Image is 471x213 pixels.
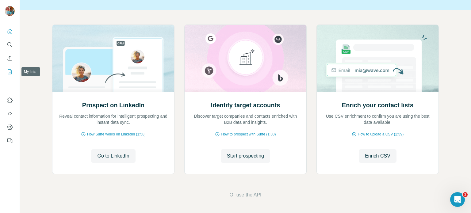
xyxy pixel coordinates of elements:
[191,113,300,125] p: Discover target companies and contacts enriched with B2B data and insights.
[97,152,129,160] span: Go to LinkedIn
[59,113,168,125] p: Reveal contact information for intelligent prospecting and instant data sync.
[91,149,135,163] button: Go to LinkedIn
[5,135,15,146] button: Feedback
[5,6,15,16] img: Avatar
[221,149,270,163] button: Start prospecting
[359,149,396,163] button: Enrich CSV
[5,26,15,37] button: Quick start
[5,95,15,106] button: Use Surfe on LinkedIn
[227,152,264,160] span: Start prospecting
[52,25,174,92] img: Prospect on LinkedIn
[229,191,261,199] button: Or use the API
[5,53,15,64] button: Enrich CSV
[316,25,439,92] img: Enrich your contact lists
[5,39,15,50] button: Search
[358,131,404,137] span: How to upload a CSV (2:59)
[5,108,15,119] button: Use Surfe API
[5,122,15,133] button: Dashboard
[365,152,390,160] span: Enrich CSV
[221,131,276,137] span: How to prospect with Surfe (1:30)
[342,101,413,109] h2: Enrich your contact lists
[5,66,15,77] button: My lists
[323,113,432,125] p: Use CSV enrichment to confirm you are using the best data available.
[87,131,146,137] span: How Surfe works on LinkedIn (1:58)
[450,192,465,207] iframe: Intercom live chat
[82,101,144,109] h2: Prospect on LinkedIn
[184,25,307,92] img: Identify target accounts
[463,192,468,197] span: 1
[211,101,280,109] h2: Identify target accounts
